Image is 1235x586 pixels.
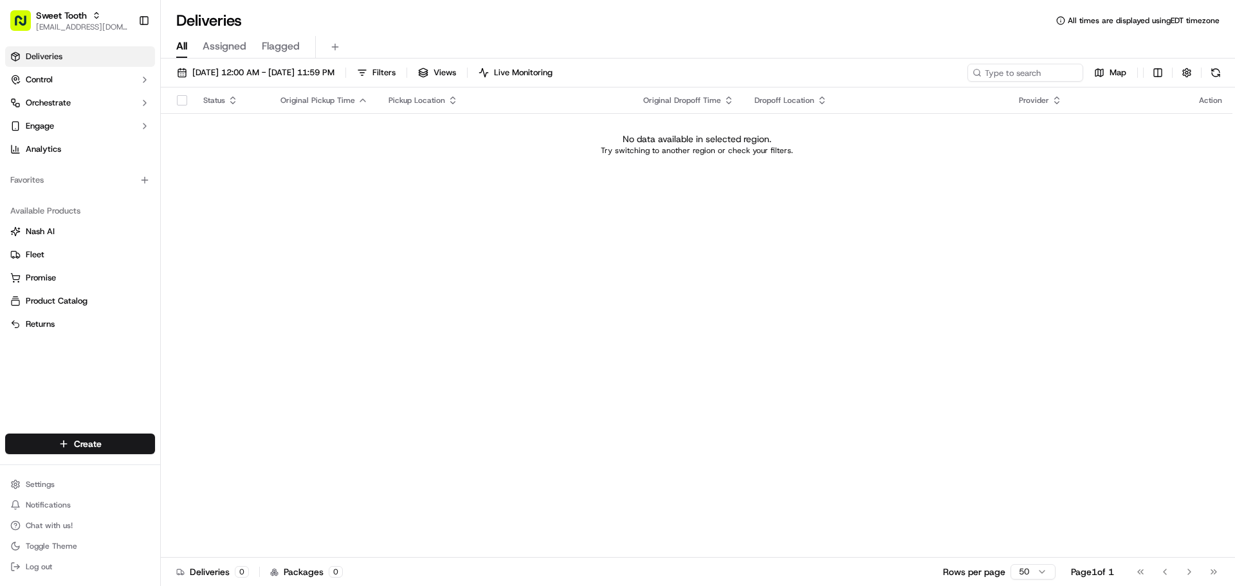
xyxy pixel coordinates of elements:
span: Flagged [262,39,300,54]
span: Original Pickup Time [280,95,355,105]
span: Filters [372,67,396,78]
a: Fleet [10,249,150,261]
span: Settings [26,479,55,490]
span: Orchestrate [26,97,71,109]
span: All times are displayed using EDT timezone [1068,15,1220,26]
span: Status [203,95,225,105]
div: 0 [329,566,343,578]
button: Orchestrate [5,93,155,113]
span: Create [74,437,102,450]
button: Nash AI [5,221,155,242]
button: Sweet Tooth [36,9,87,22]
span: Map [1110,67,1126,78]
span: Live Monitoring [494,67,553,78]
button: Toggle Theme [5,537,155,555]
button: Map [1088,64,1132,82]
span: All [176,39,187,54]
div: Favorites [5,170,155,190]
button: Views [412,64,462,82]
div: 0 [235,566,249,578]
span: Chat with us! [26,520,73,531]
span: Promise [26,272,56,284]
button: Product Catalog [5,291,155,311]
button: [EMAIL_ADDRESS][DOMAIN_NAME] [36,22,128,32]
span: Toggle Theme [26,541,77,551]
button: Refresh [1207,64,1225,82]
span: Original Dropoff Time [643,95,721,105]
div: Deliveries [176,565,249,578]
span: [DATE] 12:00 AM - [DATE] 11:59 PM [192,67,334,78]
div: Action [1199,95,1222,105]
button: Live Monitoring [473,64,558,82]
div: Available Products [5,201,155,221]
a: Promise [10,272,150,284]
a: Analytics [5,139,155,160]
button: Engage [5,116,155,136]
span: Engage [26,120,54,132]
p: No data available in selected region. [623,133,771,145]
h1: Deliveries [176,10,242,31]
span: Returns [26,318,55,330]
a: Returns [10,318,150,330]
button: Settings [5,475,155,493]
span: Fleet [26,249,44,261]
button: Promise [5,268,155,288]
span: Provider [1019,95,1049,105]
button: Control [5,69,155,90]
button: [DATE] 12:00 AM - [DATE] 11:59 PM [171,64,340,82]
button: Chat with us! [5,517,155,535]
span: Log out [26,562,52,572]
span: Analytics [26,143,61,155]
a: Deliveries [5,46,155,67]
input: Type to search [967,64,1083,82]
div: Page 1 of 1 [1071,565,1114,578]
span: Notifications [26,500,71,510]
span: Product Catalog [26,295,87,307]
button: Log out [5,558,155,576]
button: Notifications [5,496,155,514]
button: Sweet Tooth[EMAIL_ADDRESS][DOMAIN_NAME] [5,5,133,36]
p: Try switching to another region or check your filters. [601,145,793,156]
a: Nash AI [10,226,150,237]
button: Returns [5,314,155,334]
span: Dropoff Location [755,95,814,105]
div: Packages [270,565,343,578]
span: Assigned [203,39,246,54]
span: Control [26,74,53,86]
span: Pickup Location [389,95,445,105]
a: Product Catalog [10,295,150,307]
span: Nash AI [26,226,55,237]
button: Create [5,434,155,454]
button: Filters [351,64,401,82]
span: Views [434,67,456,78]
p: Rows per page [943,565,1005,578]
span: Deliveries [26,51,62,62]
button: Fleet [5,244,155,265]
